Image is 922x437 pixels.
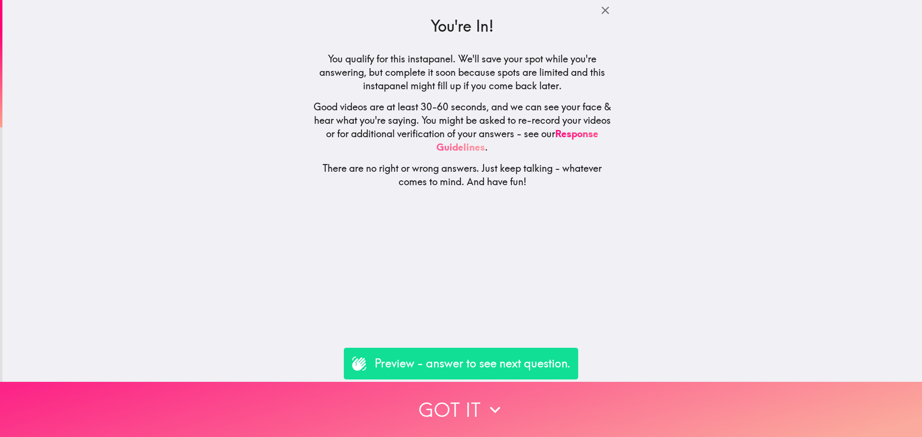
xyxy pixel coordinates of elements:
h5: You qualify for this instapanel. We'll save your spot while you're answering, but complete it soo... [313,52,612,93]
a: Response Guidelines [437,128,598,153]
h5: There are no right or wrong answers. Just keep talking - whatever comes to mind. And have fun! [313,162,612,189]
h3: You're In! [313,15,612,37]
h5: Good videos are at least 30-60 seconds, and we can see your face & hear what you're saying. You m... [313,100,612,154]
p: Preview - answer to see next question. [375,355,570,372]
